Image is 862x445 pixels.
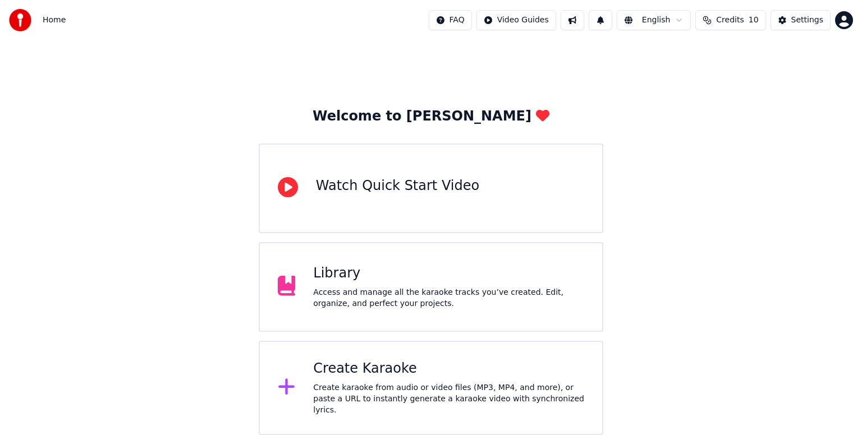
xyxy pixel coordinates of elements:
[771,10,831,30] button: Settings
[313,382,584,416] div: Create karaoke from audio or video files (MP3, MP4, and more), or paste a URL to instantly genera...
[313,360,584,378] div: Create Karaoke
[429,10,472,30] button: FAQ
[313,287,584,309] div: Access and manage all the karaoke tracks you’ve created. Edit, organize, and perfect your projects.
[749,15,759,26] span: 10
[791,15,823,26] div: Settings
[476,10,556,30] button: Video Guides
[316,177,479,195] div: Watch Quick Start Video
[43,15,66,26] nav: breadcrumb
[695,10,765,30] button: Credits10
[716,15,744,26] span: Credits
[43,15,66,26] span: Home
[313,265,584,282] div: Library
[9,9,31,31] img: youka
[313,108,549,126] div: Welcome to [PERSON_NAME]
